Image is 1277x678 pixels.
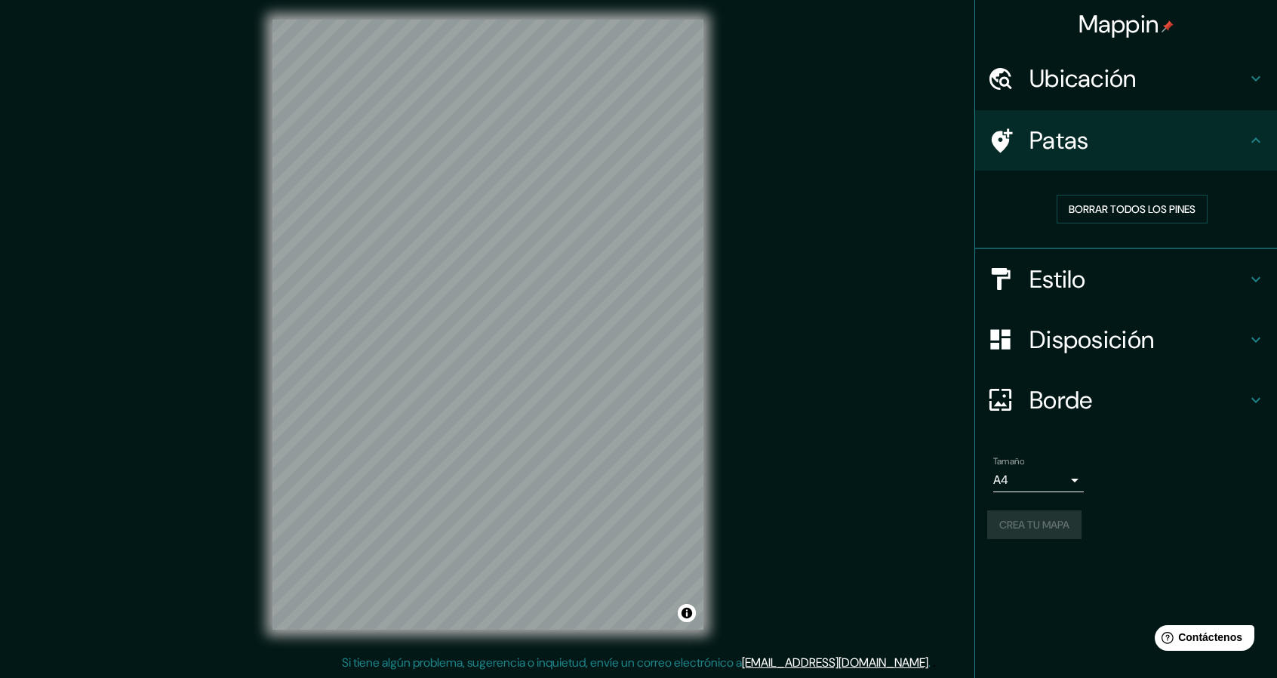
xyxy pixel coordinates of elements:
button: Activar o desactivar atribución [678,604,696,622]
font: A4 [993,472,1008,488]
font: . [928,655,931,670]
font: Patas [1029,125,1089,156]
button: Borrar todos los pines [1057,195,1208,223]
div: A4 [993,468,1084,492]
iframe: Lanzador de widgets de ayuda [1143,619,1260,661]
font: Ubicación [1029,63,1137,94]
div: Disposición [975,310,1277,370]
font: Borrar todos los pines [1069,202,1195,216]
div: Borde [975,370,1277,430]
font: Borde [1029,384,1093,416]
div: Ubicación [975,48,1277,109]
font: Estilo [1029,263,1086,295]
img: pin-icon.png [1162,20,1174,32]
a: [EMAIL_ADDRESS][DOMAIN_NAME] [742,655,928,670]
font: Tamaño [993,455,1024,467]
font: Si tiene algún problema, sugerencia o inquietud, envíe un correo electrónico a [342,655,742,670]
font: . [931,654,933,670]
font: . [933,654,936,670]
div: Estilo [975,249,1277,310]
canvas: Mapa [272,20,703,630]
font: Disposición [1029,324,1154,356]
div: Patas [975,110,1277,171]
font: Mappin [1079,8,1159,40]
